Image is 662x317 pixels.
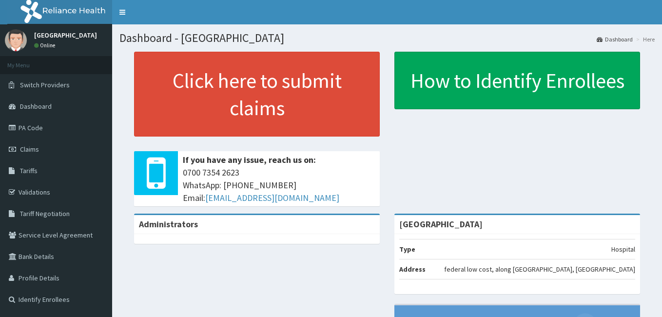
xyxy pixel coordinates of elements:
span: Tariff Negotiation [20,209,70,218]
strong: [GEOGRAPHIC_DATA] [399,218,483,230]
a: Click here to submit claims [134,52,380,137]
p: [GEOGRAPHIC_DATA] [34,32,97,39]
span: Tariffs [20,166,38,175]
a: Dashboard [597,35,633,43]
span: Dashboard [20,102,52,111]
h1: Dashboard - [GEOGRAPHIC_DATA] [119,32,655,44]
b: Administrators [139,218,198,230]
a: Online [34,42,58,49]
li: Here [634,35,655,43]
p: federal low cost, along [GEOGRAPHIC_DATA], [GEOGRAPHIC_DATA] [444,264,635,274]
a: [EMAIL_ADDRESS][DOMAIN_NAME] [205,192,339,203]
span: 0700 7354 2623 WhatsApp: [PHONE_NUMBER] Email: [183,166,375,204]
span: Switch Providers [20,80,70,89]
p: Hospital [611,244,635,254]
a: How to Identify Enrollees [394,52,640,109]
img: User Image [5,29,27,51]
b: Address [399,265,426,274]
span: Claims [20,145,39,154]
b: Type [399,245,415,254]
b: If you have any issue, reach us on: [183,154,316,165]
